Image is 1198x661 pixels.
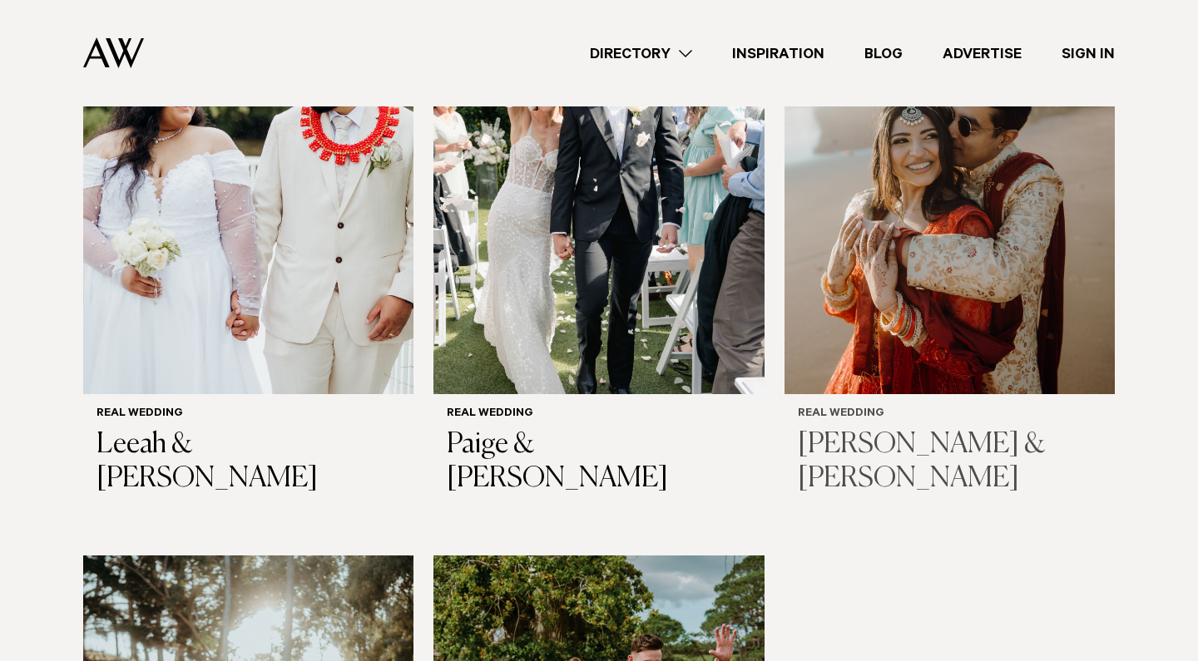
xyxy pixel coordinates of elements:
h6: Real Wedding [97,407,400,422]
a: Inspiration [712,42,844,65]
h6: Real Wedding [447,407,750,422]
h3: Leeah & [PERSON_NAME] [97,428,400,496]
a: Advertise [923,42,1042,65]
a: Blog [844,42,923,65]
h6: Real Wedding [798,407,1101,422]
h3: [PERSON_NAME] & [PERSON_NAME] [798,428,1101,496]
a: Directory [570,42,712,65]
h3: Paige & [PERSON_NAME] [447,428,750,496]
img: Auckland Weddings Logo [83,37,144,68]
a: Sign In [1042,42,1135,65]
